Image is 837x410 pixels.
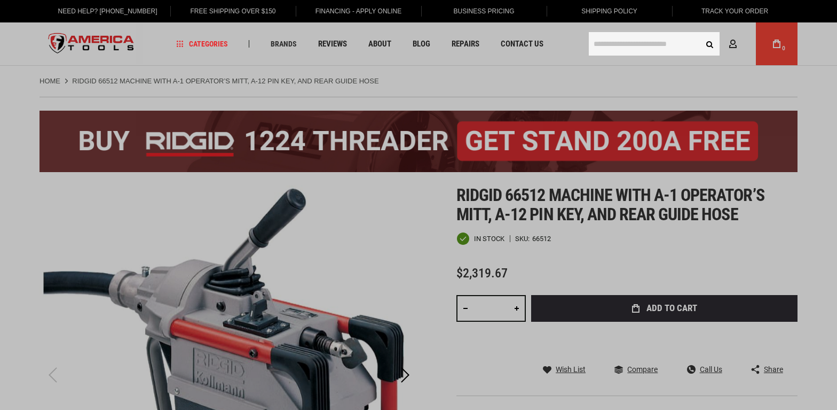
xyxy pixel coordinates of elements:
[699,34,720,54] button: Search
[271,40,297,48] span: Brands
[687,376,837,410] iframe: LiveChat chat widget
[172,37,233,51] a: Categories
[177,40,228,48] span: Categories
[266,37,302,51] a: Brands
